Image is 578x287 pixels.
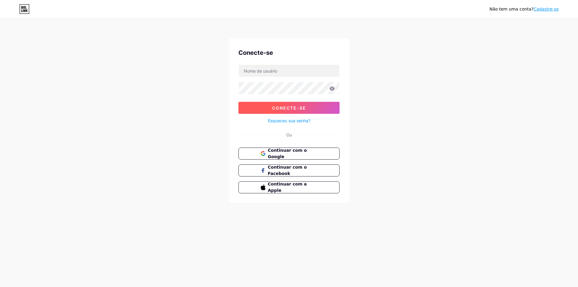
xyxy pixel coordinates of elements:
button: Continuar com o Facebook [238,164,340,176]
font: Continuar com o Facebook [268,165,307,176]
button: Conecte-se [238,102,340,114]
a: Cadastre-se [533,7,559,11]
font: Não tem uma conta? [489,7,533,11]
font: Ou [286,132,292,137]
font: Conecte-se [238,49,273,56]
input: Nome de usuário [239,65,339,77]
button: Continuar com o Google [238,148,340,160]
a: Esqueceu sua senha? [268,117,310,124]
font: Conecte-se [272,105,306,111]
font: Continuar com o Google [268,148,307,159]
font: Esqueceu sua senha? [268,118,310,123]
button: Continuar com a Apple [238,181,340,193]
font: Continuar com a Apple [268,182,307,193]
